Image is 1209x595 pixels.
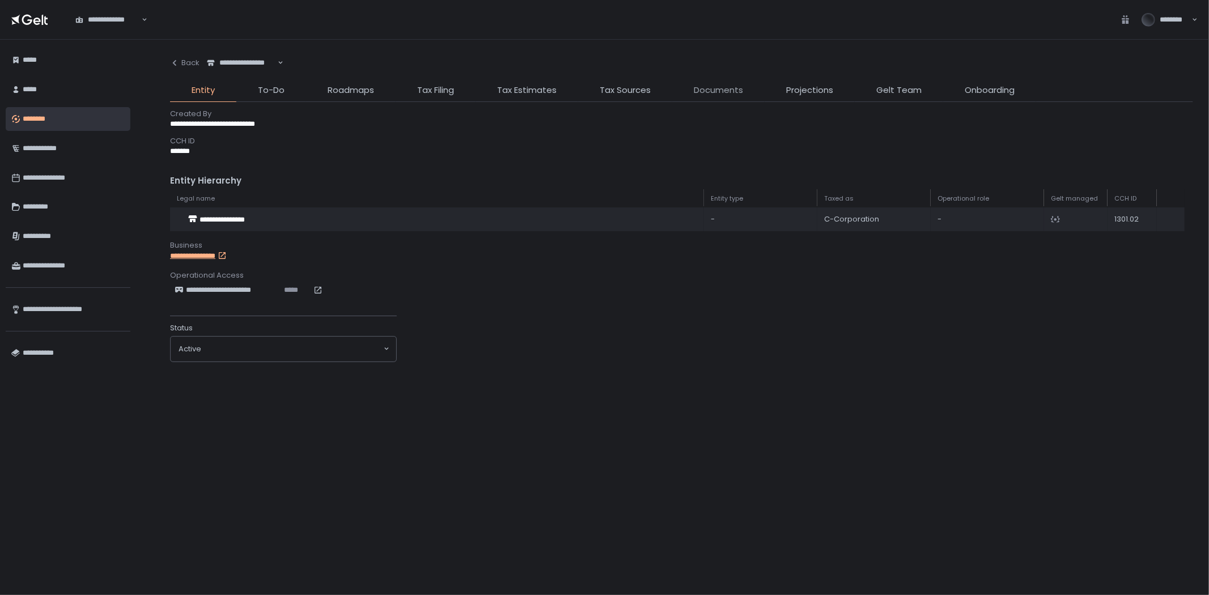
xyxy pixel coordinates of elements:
[140,14,141,25] input: Search for option
[170,175,1193,188] div: Entity Hierarchy
[170,136,1193,146] div: CCH ID
[1114,194,1136,203] span: CCH ID
[1114,214,1150,224] div: 1301.02
[711,194,743,203] span: Entity type
[177,194,215,203] span: Legal name
[179,344,201,354] span: active
[1051,194,1098,203] span: Gelt managed
[192,84,215,97] span: Entity
[824,214,924,224] div: C-Corporation
[711,214,811,224] div: -
[937,214,1037,224] div: -
[824,194,854,203] span: Taxed as
[170,58,200,68] div: Back
[937,194,989,203] span: Operational role
[170,109,1193,119] div: Created By
[170,323,193,333] span: Status
[170,270,1193,280] div: Operational Access
[171,337,396,362] div: Search for option
[876,84,922,97] span: Gelt Team
[600,84,651,97] span: Tax Sources
[417,84,454,97] span: Tax Filing
[170,51,200,75] button: Back
[497,84,557,97] span: Tax Estimates
[965,84,1015,97] span: Onboarding
[200,51,283,75] div: Search for option
[258,84,285,97] span: To-Do
[786,84,833,97] span: Projections
[694,84,743,97] span: Documents
[68,7,147,31] div: Search for option
[170,240,1193,250] div: Business
[328,84,374,97] span: Roadmaps
[201,343,383,355] input: Search for option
